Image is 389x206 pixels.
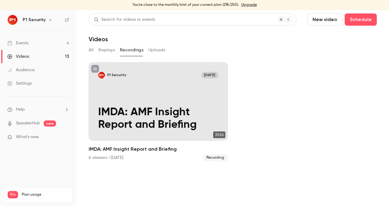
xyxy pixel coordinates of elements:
div: Videos [7,53,29,60]
div: Events [7,40,28,46]
h2: IMDA: AMF Insight Report and Briefing [89,145,228,153]
a: IMDA: AMF Insight Report and BriefingP1 Security[DATE]IMDA: AMF Insight Report and Briefing33:56I... [89,62,228,161]
button: Schedule [345,13,377,26]
span: new [44,120,56,127]
img: IMDA: AMF Insight Report and Briefing [98,72,105,79]
span: [DATE] [201,72,219,79]
button: Replays [98,45,115,55]
div: Settings [7,80,32,86]
img: P1 Security [8,15,17,25]
span: 33:56 [213,131,225,138]
button: Uploads [148,45,165,55]
button: New video [307,13,342,26]
h1: Videos [89,35,108,43]
section: Videos [89,13,377,202]
button: All [89,45,94,55]
p: P1 Security [107,73,126,78]
p: IMDA: AMF Insight Report and Briefing [98,106,219,131]
span: What's new [16,134,39,140]
button: unpublished [91,65,99,73]
a: SpeakerHub [16,120,40,127]
span: Plan usage [22,192,69,197]
button: Recordings [120,45,143,55]
li: help-dropdown-opener [7,106,69,113]
span: Help [16,106,25,113]
div: Audience [7,67,35,73]
div: 6 viewers • [DATE] [89,155,123,161]
span: Recording [203,154,228,161]
span: Pro [8,191,18,198]
li: IMDA: AMF Insight Report and Briefing [89,62,228,161]
h6: P1 Security [23,17,46,23]
div: Search for videos or events [94,17,155,23]
ul: Videos [89,62,377,161]
a: Upgrade [241,2,257,7]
